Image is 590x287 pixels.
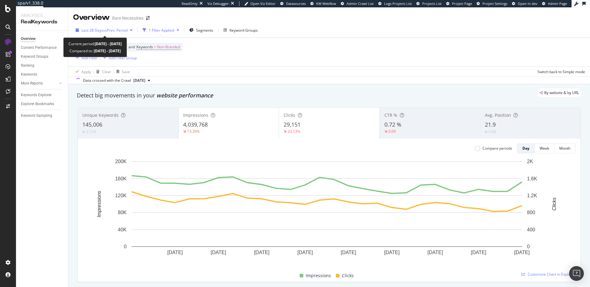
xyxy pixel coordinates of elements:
span: Segments [196,28,213,33]
button: Add Filter Group [100,54,137,61]
div: arrow-right-arrow-left [146,16,150,20]
div: Compared to: [69,47,121,54]
button: Keyword Groups [221,25,260,35]
div: 0.09 [388,129,396,134]
text: 200K [115,159,127,164]
div: Month [559,146,570,151]
div: Week [540,146,549,151]
div: Viz Debugger: [207,1,230,6]
div: Keywords [21,71,37,78]
button: [DATE] [131,77,153,84]
span: Open in dev [518,1,537,6]
a: Ranking [21,62,64,69]
div: 13.39% [187,129,200,134]
b: [DATE] - [DATE] [95,41,122,46]
text: Impressions [96,191,102,217]
div: 2.12% [86,129,96,134]
div: Clear [102,69,111,74]
div: Current period: [69,40,122,47]
span: Impressions [306,272,331,279]
span: Admin Crawl List [347,1,374,6]
div: Overview [21,36,36,42]
a: Keywords [21,71,64,78]
a: Keyword Groups [21,53,64,60]
div: legacy label [537,88,581,97]
button: Apply [73,67,91,77]
text: 0 [527,244,530,249]
text: 800 [527,210,535,215]
div: Add Filter Group [109,55,137,61]
span: vs Prev. Period [103,28,128,33]
div: Save [122,69,130,74]
text: 120K [115,193,127,198]
div: More Reports [21,80,43,87]
div: Add Filter [81,55,98,61]
span: Projects List [422,1,442,6]
span: KW Webflow [316,1,336,6]
text: [DATE] [341,250,356,255]
span: 0.72 % [384,121,401,128]
button: Week [535,143,554,153]
span: Customize Chart in Explorer [528,272,576,277]
a: Overview [21,36,64,42]
a: Project Page [446,1,472,6]
text: 2K [527,159,533,164]
text: 40K [118,227,127,232]
text: [DATE] [514,250,529,255]
div: Apply [81,69,91,74]
span: 145,006 [82,121,102,128]
a: Content Performance [21,45,64,51]
span: CTR % [384,112,397,118]
a: Project Settings [477,1,507,6]
a: Open in dev [512,1,537,6]
div: Content Performance [21,45,57,51]
text: [DATE] [254,250,269,255]
span: Last 28 Days [81,28,103,33]
button: Month [554,143,576,153]
span: 4,039,768 [183,121,208,128]
a: KW Webflow [310,1,336,6]
span: 29,151 [284,121,301,128]
b: [DATE] - [DATE] [93,48,121,53]
a: Customize Chart in Explorer [521,272,576,277]
span: Admin Page [548,1,567,6]
button: Add Filter [73,54,98,61]
div: RealKeywords [21,18,63,26]
div: Compare periods [482,146,512,151]
a: Keywords Explorer [21,92,64,98]
a: Open Viz Editor [244,1,276,6]
svg: A chart. [83,158,571,265]
button: Day [517,143,535,153]
button: Segments [187,25,216,35]
text: 400 [527,227,535,232]
text: [DATE] [427,250,443,255]
text: [DATE] [471,250,486,255]
span: Datasources [286,1,306,6]
div: 0.68 [489,129,496,134]
div: Keywords Explorer [21,92,52,98]
span: Unique Keywords [82,112,119,118]
text: [DATE] [211,250,226,255]
text: [DATE] [167,250,183,255]
div: Bare Necessities [112,15,144,21]
span: Non-Branded [157,43,180,51]
span: Avg. Position [485,112,511,118]
span: Project Settings [482,1,507,6]
span: 2025 Aug. 22nd [133,78,145,83]
a: Explorer Bookmarks [21,101,64,107]
div: Analytics [21,12,63,18]
div: Switch back to Simple mode [537,69,585,74]
div: Day [522,146,529,151]
button: Switch back to Simple mode [535,67,585,77]
a: Projects List [416,1,442,6]
span: Clicks [284,112,295,118]
a: Logs Projects List [378,1,412,6]
button: Save [114,67,130,77]
img: Equal [485,131,487,133]
span: Logs Projects List [384,1,412,6]
text: [DATE] [297,250,313,255]
div: ReadOnly: [182,1,198,6]
text: 160K [115,176,127,181]
span: Keywords [136,44,153,49]
text: 1.6K [527,176,537,181]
